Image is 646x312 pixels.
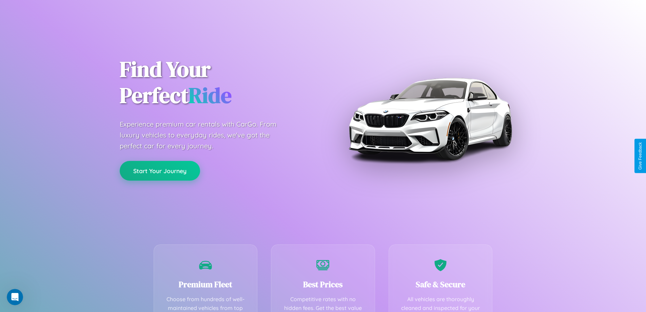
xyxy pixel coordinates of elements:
img: Premium BMW car rental vehicle [345,34,515,204]
iframe: Intercom live chat [7,289,23,305]
span: Ride [189,80,232,110]
button: Start Your Journey [120,161,200,181]
h3: Best Prices [281,279,365,290]
h3: Safe & Secure [399,279,482,290]
h1: Find Your Perfect [120,56,313,109]
div: Give Feedback [638,142,643,170]
p: Experience premium car rentals with CarGo. From luxury vehicles to everyday rides, we've got the ... [120,119,289,151]
h3: Premium Fleet [164,279,247,290]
